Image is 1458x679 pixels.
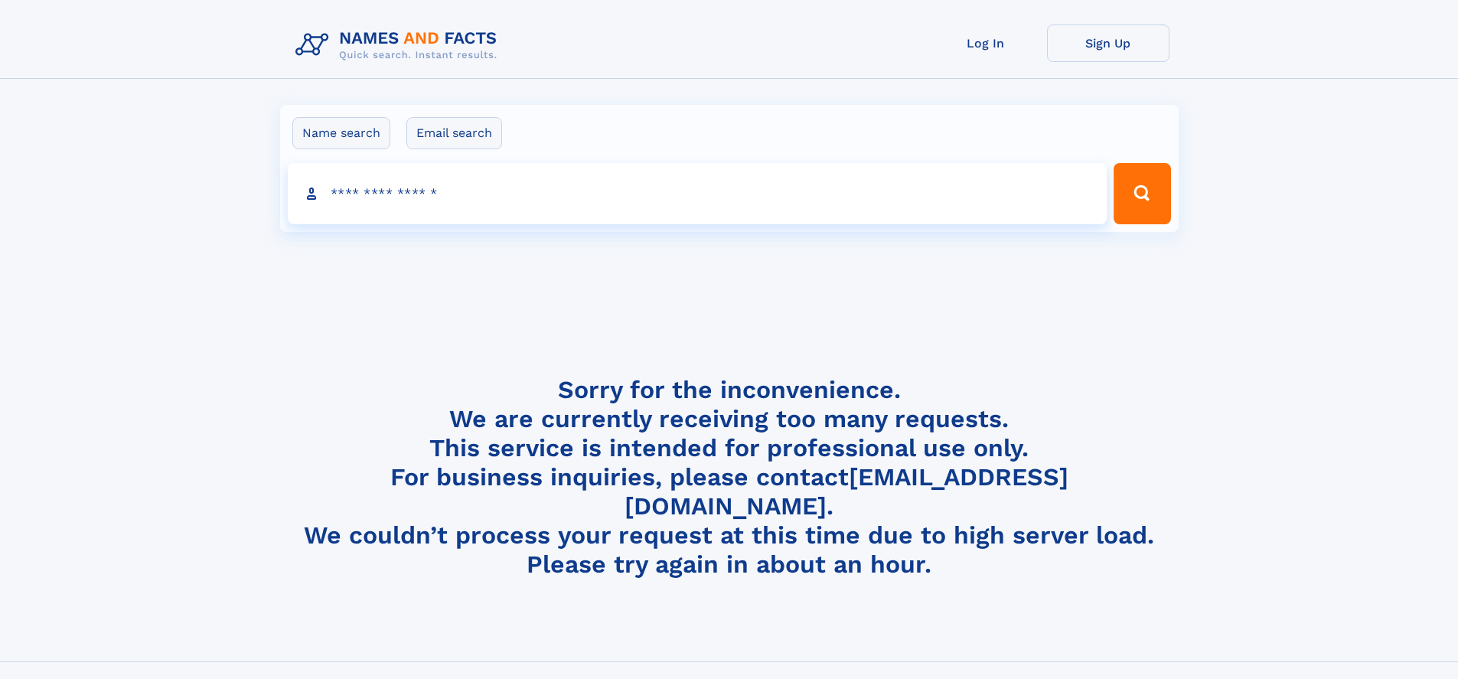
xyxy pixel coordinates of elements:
[292,117,390,149] label: Name search
[625,462,1068,521] a: [EMAIL_ADDRESS][DOMAIN_NAME]
[406,117,502,149] label: Email search
[1047,24,1169,62] a: Sign Up
[289,24,510,66] img: Logo Names and Facts
[289,375,1169,579] h4: Sorry for the inconvenience. We are currently receiving too many requests. This service is intend...
[925,24,1047,62] a: Log In
[288,163,1107,224] input: search input
[1114,163,1170,224] button: Search Button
